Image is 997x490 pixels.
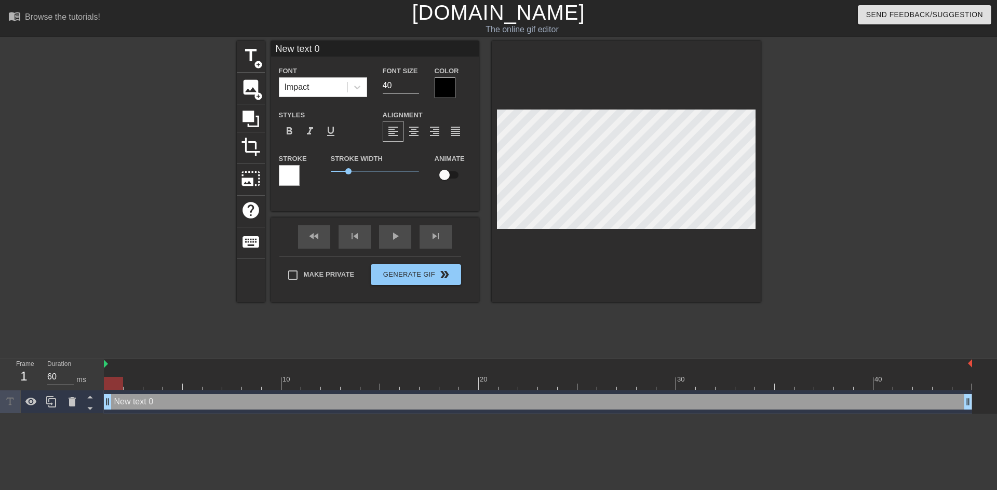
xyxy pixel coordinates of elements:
[371,264,461,285] button: Generate Gif
[304,125,316,138] span: format_italic
[325,125,337,138] span: format_underline
[858,5,991,24] button: Send Feedback/Suggestion
[8,359,39,389] div: Frame
[102,397,113,407] span: drag_handle
[677,374,686,385] div: 30
[241,200,261,220] span: help
[241,232,261,252] span: keyboard
[438,268,451,281] span: double_arrow
[408,125,420,138] span: format_align_center
[285,81,309,93] div: Impact
[383,66,418,76] label: Font Size
[241,169,261,188] span: photo_size_select_large
[435,66,459,76] label: Color
[241,137,261,157] span: crop
[16,367,32,386] div: 1
[76,374,86,385] div: ms
[389,230,401,242] span: play_arrow
[387,125,399,138] span: format_align_left
[304,269,355,280] span: Make Private
[25,12,100,21] div: Browse the tutorials!
[435,154,465,164] label: Animate
[8,10,100,26] a: Browse the tutorials!
[279,66,297,76] label: Font
[308,230,320,242] span: fast_rewind
[375,268,456,281] span: Generate Gif
[874,374,884,385] div: 40
[449,125,462,138] span: format_align_justify
[241,46,261,65] span: title
[279,110,305,120] label: Styles
[47,361,71,367] label: Duration
[480,374,489,385] div: 20
[428,125,441,138] span: format_align_right
[338,23,707,36] div: The online gif editor
[254,60,263,69] span: add_circle
[963,397,973,407] span: drag_handle
[282,374,292,385] div: 10
[412,1,585,24] a: [DOMAIN_NAME]
[331,154,383,164] label: Stroke Width
[348,230,361,242] span: skip_previous
[383,110,423,120] label: Alignment
[429,230,442,242] span: skip_next
[283,125,295,138] span: format_bold
[241,77,261,97] span: image
[8,10,21,22] span: menu_book
[279,154,307,164] label: Stroke
[254,92,263,101] span: add_circle
[866,8,983,21] span: Send Feedback/Suggestion
[968,359,972,367] img: bound-end.png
